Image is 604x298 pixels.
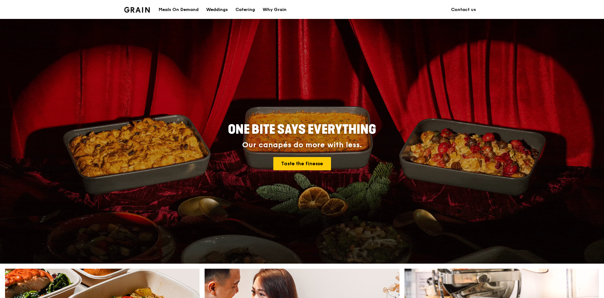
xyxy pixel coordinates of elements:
[124,7,150,13] img: Grain
[259,0,290,19] a: Why Grain
[159,0,199,19] div: Meals On Demand
[206,0,228,19] div: Weddings
[232,0,259,19] a: Catering
[273,157,331,170] a: Taste the finesse
[228,122,376,137] span: ONE BITE SAYS EVERYTHING
[235,0,255,19] div: Catering
[189,141,415,149] div: Our canapés do more with less.
[202,0,232,19] a: Weddings
[263,0,287,19] div: Why Grain
[447,0,480,19] a: Contact us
